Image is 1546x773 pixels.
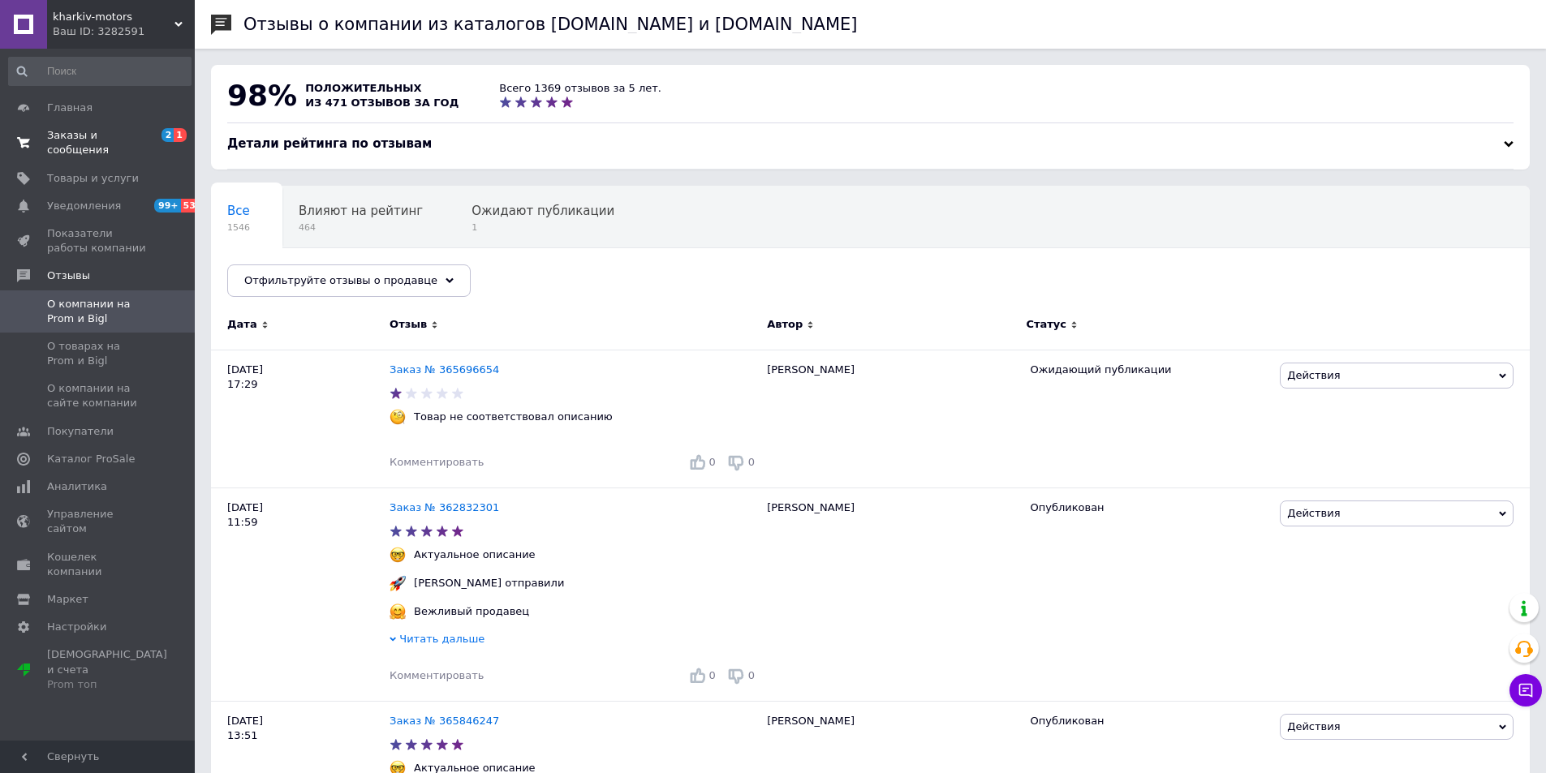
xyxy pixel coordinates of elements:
span: Статус [1026,317,1066,332]
span: Ожидают публикации [472,204,614,218]
span: Действия [1287,720,1340,732]
span: Показатели работы компании [47,226,150,256]
span: 464 [299,221,423,234]
span: Покупатели [47,424,114,439]
span: Аналитика [47,479,107,494]
span: Опубликованы без комме... [227,265,403,280]
span: 53 [181,199,200,213]
div: Prom топ [47,677,167,692]
span: 0 [709,456,716,468]
h1: Отзывы о компании из каталогов [DOMAIN_NAME] и [DOMAIN_NAME] [243,15,858,34]
span: О товарах на Prom и Bigl [47,339,150,368]
span: Все [227,204,250,218]
div: [PERSON_NAME] [759,350,1022,487]
span: положительных [305,82,421,94]
span: Детали рейтинга по отзывам [227,136,432,151]
div: [PERSON_NAME] [759,487,1022,701]
div: Комментировать [390,455,484,470]
div: Товар не соответствовал описанию [410,410,617,424]
div: Читать дальше [390,632,759,651]
img: :hugging_face: [390,603,406,620]
div: [DATE] 17:29 [211,350,390,487]
div: [PERSON_NAME] отправили [410,576,568,590]
div: Комментировать [390,668,484,683]
a: Заказ № 362832301 [390,501,499,513]
div: Вежливый продавец [410,604,533,619]
span: kharkiv-motors [53,10,174,24]
span: 0 [748,669,755,681]
img: :nerd_face: [390,547,406,563]
span: О компании на Prom и Bigl [47,297,150,326]
span: Товары и услуги [47,171,139,186]
span: Кошелек компании [47,550,150,579]
span: 0 [709,669,716,681]
span: Маркет [47,592,88,607]
span: Действия [1287,507,1340,519]
span: Комментировать [390,669,484,681]
div: Опубликованы без комментария [211,248,436,310]
img: :face_with_monocle: [390,409,406,425]
span: Настройки [47,620,106,634]
span: 98% [227,79,297,112]
button: Чат с покупателем [1509,674,1542,706]
span: Главная [47,101,93,115]
div: Ожидающий публикации [1030,363,1268,377]
span: Дата [227,317,257,332]
div: Всего 1369 отзывов за 5 лет. [499,81,661,96]
input: Поиск [8,57,192,86]
div: Актуальное описание [410,548,540,562]
span: Отзывы [47,268,90,283]
span: 1 [472,221,614,234]
div: [DATE] 11:59 [211,487,390,701]
img: :rocket: [390,575,406,591]
span: Управление сайтом [47,507,150,536]
div: Опубликован [1030,714,1268,728]
span: Отзыв [390,317,427,332]
div: Ваш ID: 3282591 [53,24,195,39]
div: Опубликован [1030,500,1268,515]
span: 1546 [227,221,250,234]
span: Читать дальше [399,633,484,645]
span: 1 [174,128,187,142]
span: Автор [767,317,803,332]
span: Отфильтруйте отзывы о продавце [244,274,437,286]
span: Комментировать [390,456,484,468]
div: Детали рейтинга по отзывам [227,135,1514,152]
span: 0 [748,456,755,468]
span: Действия [1287,369,1340,381]
a: Заказ № 365846247 [390,715,499,727]
span: 2 [161,128,174,142]
span: О компании на сайте компании [47,381,150,410]
span: 99+ [154,199,181,213]
span: Уведомления [47,199,121,213]
span: из 471 отзывов за год [305,97,459,109]
span: Заказы и сообщения [47,128,150,157]
span: Влияют на рейтинг [299,204,423,218]
a: Заказ № 365696654 [390,363,499,376]
span: [DEMOGRAPHIC_DATA] и счета [47,647,167,692]
span: Каталог ProSale [47,452,135,466]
